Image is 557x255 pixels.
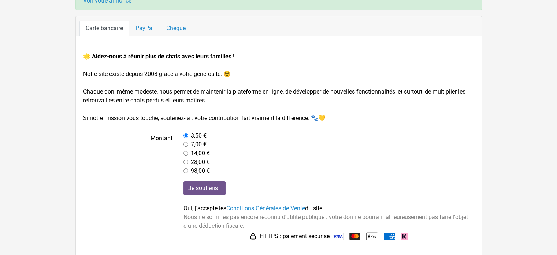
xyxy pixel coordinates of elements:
[226,205,305,212] a: Conditions Générales de Vente
[401,233,408,240] img: Klarna
[333,233,344,240] img: Visa
[129,21,160,36] a: PayPal
[191,131,207,140] label: 3,50 €
[79,21,129,36] a: Carte bancaire
[384,233,395,240] img: American Express
[349,233,360,240] img: Mastercard
[183,205,324,212] span: Oui, j'accepte les du site.
[191,158,210,167] label: 28,00 €
[249,233,257,240] img: HTTPS : paiement sécurisé
[83,52,474,242] form: Notre site existe depuis 2008 grâce à votre générosité. ☺️ Chaque don, même modeste, nous permet ...
[191,167,210,175] label: 98,00 €
[183,214,468,229] span: Nous ne sommes pas encore reconnu d'utilité publique : votre don ne pourra malheureusement pas fa...
[83,53,234,60] strong: 🌟 Aidez-nous à réunir plus de chats avec leurs familles !
[191,140,207,149] label: 7,00 €
[160,21,192,36] a: Chèque
[78,131,178,175] label: Montant
[183,181,226,195] input: Je soutiens !
[366,230,378,242] img: Apple Pay
[191,149,210,158] label: 14,00 €
[260,232,330,241] span: HTTPS : paiement sécurisé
